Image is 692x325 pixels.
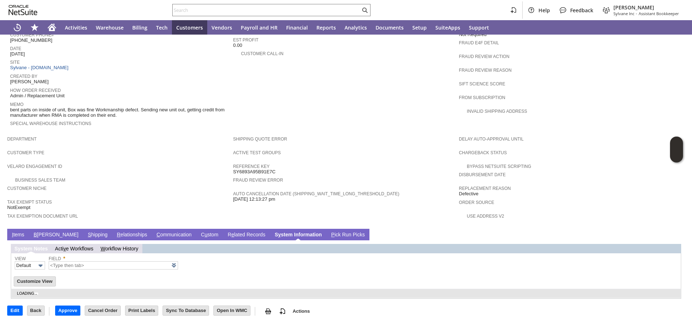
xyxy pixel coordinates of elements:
td: Loading [12,289,680,298]
a: Shipping Quote Error [233,137,287,142]
span: SY6893A95B91E7C [233,169,276,175]
span: Support [469,24,489,31]
span: [DATE] [10,51,25,57]
a: Fraud E4F Detail [459,40,499,45]
span: W [101,246,105,251]
span: u [205,232,208,237]
input: Edit [8,306,22,315]
a: Custom [199,232,220,239]
a: Est Profit [233,37,258,43]
span: B [34,232,37,237]
a: Chargeback Status [459,150,507,155]
span: bent parts on inside of unit, Box was fine Workmanship defect. Sending new unit out, getting cred... [10,107,230,118]
a: Business Sales Team [15,178,65,183]
input: <Type then tab> [49,261,178,270]
a: Relationships [115,232,149,239]
a: Date [10,46,21,51]
span: Billing [132,24,147,31]
span: Customers [176,24,203,31]
svg: Recent Records [13,23,22,32]
a: Customer Phone# [10,32,54,37]
a: Billing [128,20,152,35]
input: Approve [56,306,80,315]
a: SuiteApps [431,20,465,35]
a: Sift Science Score [459,81,505,86]
a: Delay Auto-Approval Until [459,137,523,142]
img: print.svg [264,307,272,316]
a: Sylvane - [DOMAIN_NAME] [10,65,70,70]
span: [PHONE_NUMBER] [10,37,52,43]
a: Memo [10,102,23,107]
img: add-record.svg [278,307,287,316]
span: NotExempt [7,205,30,210]
a: Active Test Groups [233,150,281,155]
a: Warehouse [92,20,128,35]
a: Recent Records [9,20,26,35]
a: Workflow History [101,246,138,251]
a: Site [10,60,20,65]
a: Shipping [86,232,110,239]
span: C [156,232,160,237]
a: Customer Niche [7,186,46,191]
a: View [15,256,26,261]
svg: Home [48,23,56,32]
a: Setup [408,20,431,35]
a: Documents [371,20,408,35]
iframe: Click here to launch Oracle Guided Learning Help Panel [670,137,683,162]
span: Setup [412,24,427,31]
span: Oracle Guided Learning Widget. To move around, please hold and drag [670,150,683,163]
input: Open In WMC [214,306,250,315]
a: Order Source [459,200,494,205]
a: Tech [152,20,172,35]
a: Unrolled view on [672,230,680,239]
a: Bypass NetSuite Scripting [467,164,531,169]
a: Home [43,20,61,35]
a: Communication [155,232,193,239]
span: Reports [316,24,336,31]
a: B[PERSON_NAME] [32,232,80,239]
span: Feedback [570,7,593,14]
a: Active Workflows [55,246,93,251]
span: Payroll and HR [241,24,278,31]
a: Disbursement Date [459,172,506,177]
a: Fraud Review Action [459,54,509,59]
a: Items [10,232,26,239]
input: Sync To Database [163,306,209,315]
span: S [88,232,91,237]
a: Created By [10,74,37,79]
span: [DATE] 12:13:27 pm [233,196,275,202]
span: 0.00 [233,43,242,48]
svg: Search [360,6,369,14]
span: Activities [65,24,87,31]
span: [PERSON_NAME] [10,79,49,85]
svg: logo [9,5,37,15]
span: y [278,232,281,237]
a: Payroll and HR [236,20,282,35]
span: Not Required [459,32,487,37]
span: SuiteApps [435,24,460,31]
span: Assistant Bookkeeper [639,11,679,16]
a: Field [49,256,61,261]
span: v [63,246,66,251]
input: Cancel Order [85,306,120,315]
a: Fraud Review Reason [459,68,511,73]
a: Tax Exemption Document URL [7,214,78,219]
a: Tax Exempt Status [7,200,52,205]
span: Warehouse [96,24,124,31]
a: Analytics [340,20,371,35]
input: Customize View [14,277,56,286]
svg: Shortcuts [30,23,39,32]
a: Vendors [207,20,236,35]
span: P [331,232,334,237]
a: System Information [273,232,324,239]
span: e [231,232,234,237]
a: Financial [282,20,312,35]
span: Sylvane Inc [613,11,634,16]
input: Default [15,261,45,270]
a: Actions [290,308,313,314]
span: I [12,232,13,237]
a: How Order Received [10,88,61,93]
a: Use Address V2 [467,214,504,219]
a: Customer Call-in [241,51,284,56]
a: From Subscription [459,95,505,100]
